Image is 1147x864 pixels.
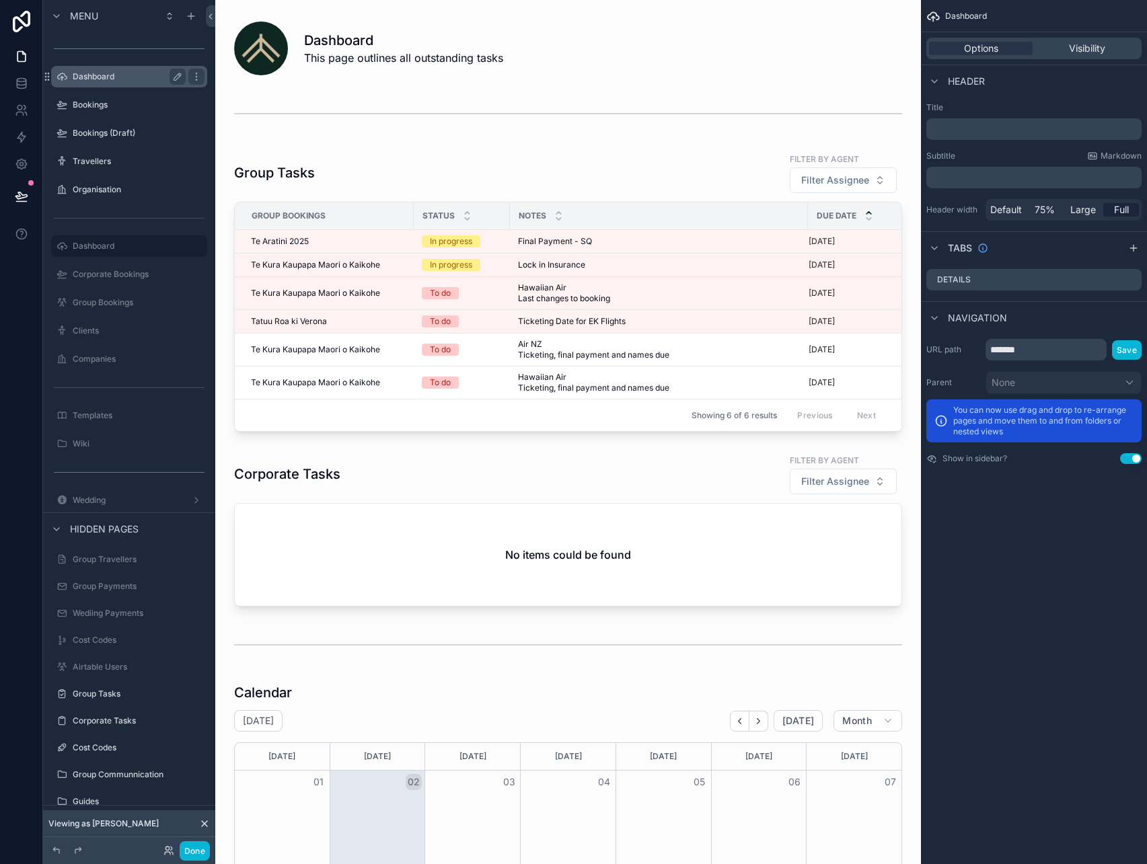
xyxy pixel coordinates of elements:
[1101,151,1142,161] span: Markdown
[252,210,326,221] span: Group Bookings
[73,689,205,699] label: Group Tasks
[73,662,205,672] label: Airtable Users
[692,774,708,790] button: 05
[73,796,205,807] label: Guides
[51,656,207,678] a: Airtable Users
[70,522,139,536] span: Hidden pages
[51,433,207,455] a: Wiki
[73,241,199,251] label: Dashboard
[51,292,207,313] a: Group Bookings
[926,344,980,355] label: URL path
[51,405,207,426] a: Templates
[51,549,207,570] a: Group Travellers
[73,184,205,195] label: Organisation
[1087,151,1142,161] a: Markdown
[882,774,898,790] button: 07
[51,348,207,370] a: Companies
[73,297,205,308] label: Group Bookings
[51,791,207,812] a: Guides
[180,841,210,861] button: Done
[948,311,1007,325] span: Navigation
[73,325,205,336] label: Clients
[51,764,207,785] a: Group Communnication
[73,581,205,592] label: Group Payments
[926,151,955,161] label: Subtitle
[519,210,546,221] span: Notes
[422,210,455,221] span: Status
[311,774,327,790] button: 01
[51,235,207,257] a: Dashboard
[51,179,207,200] a: Organisation
[51,151,207,172] a: Travellers
[51,320,207,342] a: Clients
[73,410,205,421] label: Templates
[51,576,207,597] a: Group Payments
[48,818,159,829] span: Viewing as [PERSON_NAME]
[73,742,205,753] label: Cost Codes
[51,66,207,87] a: Dashboard
[51,602,207,624] a: Wediing Payments
[51,710,207,732] a: Corporate Tasks
[51,629,207,651] a: Cost Codes
[73,71,180,82] label: Dashboard
[406,774,422,790] button: 02
[817,210,856,221] span: Due Date
[1114,203,1129,217] span: Full
[51,264,207,285] a: Corporate Bookings
[1112,340,1142,360] button: Save
[73,608,205,619] label: Wediing Payments
[1035,203,1055,217] span: 75%
[73,554,205,565] label: Group Travellers
[70,9,98,23] span: Menu
[992,376,1015,389] span: None
[73,495,186,506] label: Wedding
[73,769,205,780] label: Group Communnication
[51,683,207,705] a: Group Tasks
[948,241,972,255] span: Tabs
[942,453,1007,464] label: Show in sidebar?
[986,371,1142,394] button: None
[73,354,205,364] label: Companies
[692,410,777,421] span: Showing 6 of 6 results
[596,774,612,790] button: 04
[73,269,205,280] label: Corporate Bookings
[73,438,205,449] label: Wiki
[926,204,980,215] label: Header width
[945,11,987,22] span: Dashboard
[926,102,1142,113] label: Title
[1069,42,1105,55] span: Visibility
[73,715,205,726] label: Corporate Tasks
[73,128,205,139] label: Bookings (Draft)
[964,42,998,55] span: Options
[786,774,803,790] button: 06
[73,635,205,645] label: Cost Codes
[1070,203,1096,217] span: Large
[51,737,207,758] a: Cost Codes
[937,274,971,285] label: Details
[73,156,205,167] label: Travellers
[948,75,985,88] span: Header
[926,377,980,388] label: Parent
[501,774,517,790] button: 03
[990,203,1022,217] span: Default
[51,122,207,144] a: Bookings (Draft)
[953,405,1134,437] p: You can now use drag and drop to re-arrange pages and move them to and from folders or nested views
[51,94,207,116] a: Bookings
[73,100,205,110] label: Bookings
[51,489,207,511] a: Wedding
[926,167,1142,188] div: scrollable content
[926,118,1142,140] div: scrollable content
